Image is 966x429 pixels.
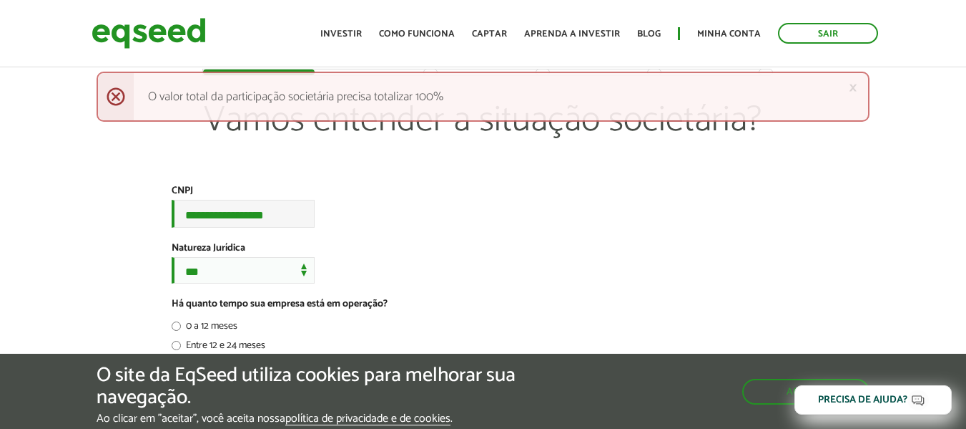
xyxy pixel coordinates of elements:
a: Sair [778,23,878,44]
button: Aceitar [742,379,869,405]
a: Aprenda a investir [524,29,620,39]
label: Há quanto tempo sua empresa está em operação? [172,299,388,309]
h5: O site da EqSeed utiliza cookies para melhorar sua navegação. [97,365,560,409]
a: × [849,80,857,95]
a: Minha conta [697,29,761,39]
input: 0 a 12 meses [172,322,181,331]
a: Investir [320,29,362,39]
label: Natureza Jurídica [172,244,245,254]
p: Ao clicar em "aceitar", você aceita nossa . [97,412,560,425]
label: Entre 12 e 24 meses [172,341,265,355]
input: Entre 12 e 24 meses [172,341,181,350]
label: 0 a 12 meses [172,322,237,336]
a: Captar [472,29,507,39]
a: Como funciona [379,29,455,39]
label: CNPJ [172,186,193,196]
a: política de privacidade e de cookies [285,413,450,425]
a: Blog [637,29,661,39]
div: O valor total da participação societária precisa totalizar 100% [97,72,869,122]
p: Vamos entender a situação societária? [203,99,764,185]
img: EqSeed [92,14,206,52]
